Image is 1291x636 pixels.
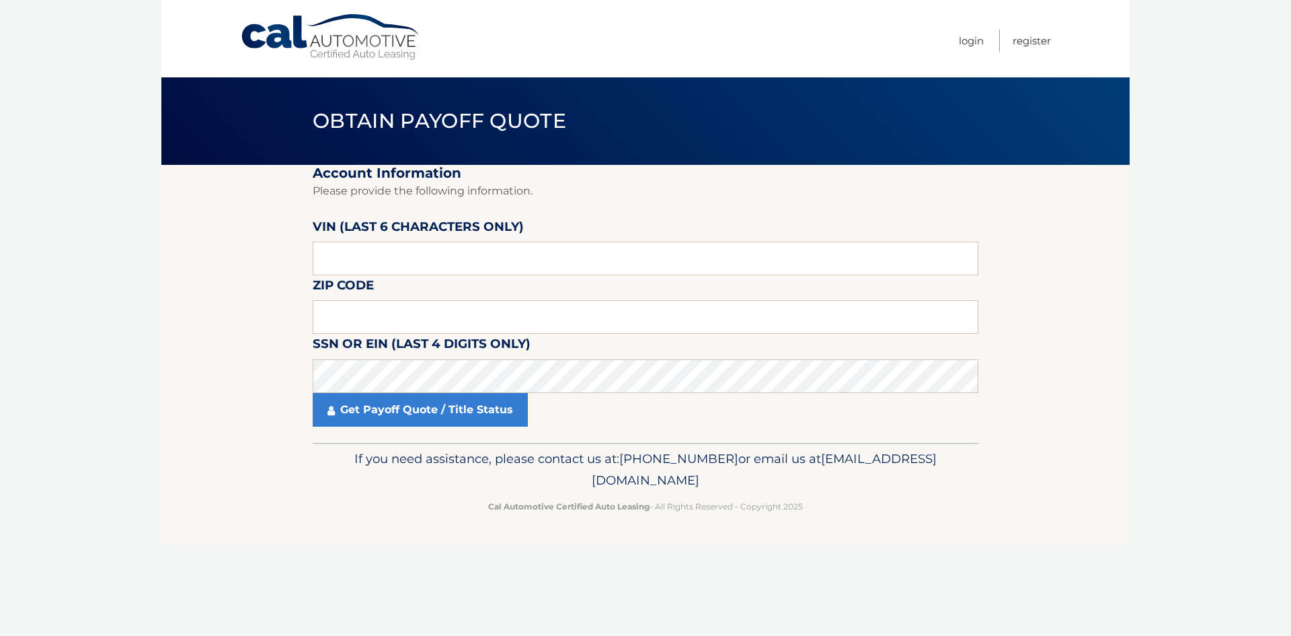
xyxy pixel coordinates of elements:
a: Login [959,30,984,52]
a: Get Payoff Quote / Title Status [313,393,528,427]
span: Obtain Payoff Quote [313,108,566,133]
label: Zip Code [313,275,374,300]
h2: Account Information [313,165,978,182]
label: SSN or EIN (last 4 digits only) [313,334,531,359]
p: Please provide the following information. [313,182,978,201]
p: If you need assistance, please contact us at: or email us at [321,448,970,491]
p: - All Rights Reserved - Copyright 2025 [321,499,970,514]
a: Register [1013,30,1051,52]
strong: Cal Automotive Certified Auto Leasing [488,501,650,511]
label: VIN (last 6 characters only) [313,217,524,242]
a: Cal Automotive [240,13,422,61]
span: [PHONE_NUMBER] [619,451,738,466]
